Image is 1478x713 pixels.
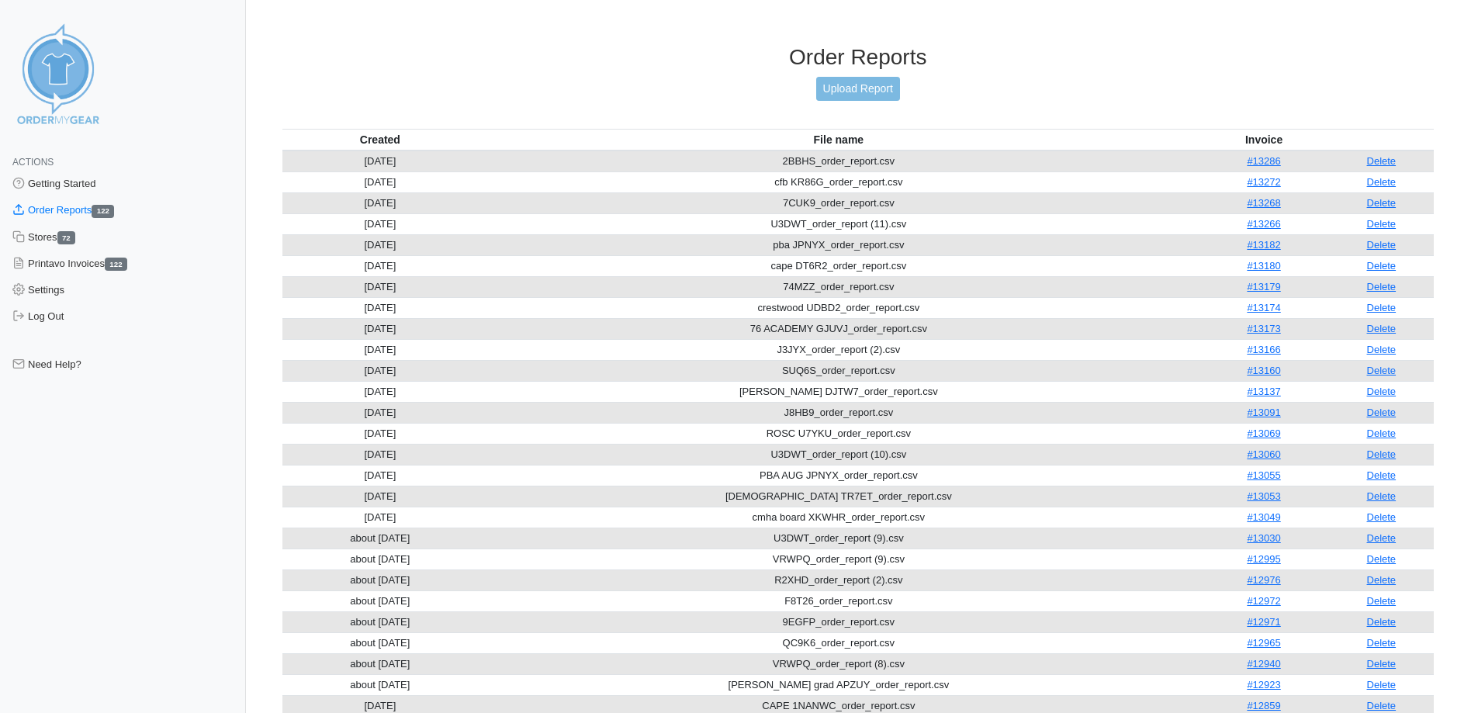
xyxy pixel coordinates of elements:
a: #13055 [1247,469,1280,481]
a: Delete [1367,427,1397,439]
a: Delete [1367,637,1397,649]
td: [PERSON_NAME] DJTW7_order_report.csv [478,381,1199,402]
a: Delete [1367,302,1397,313]
a: Delete [1367,386,1397,397]
td: pba JPNYX_order_report.csv [478,234,1199,255]
td: 9EGFP_order_report.csv [478,611,1199,632]
td: [DATE] [282,297,479,318]
a: Delete [1367,553,1397,565]
td: [DATE] [282,465,479,486]
a: Delete [1367,658,1397,670]
span: 122 [105,258,127,271]
td: U3DWT_order_report (9).csv [478,528,1199,549]
td: about [DATE] [282,653,479,674]
a: #12995 [1247,553,1280,565]
a: #13266 [1247,218,1280,230]
td: 2BBHS_order_report.csv [478,151,1199,172]
a: #12972 [1247,595,1280,607]
td: R2XHD_order_report (2).csv [478,569,1199,590]
a: Delete [1367,574,1397,586]
a: #13268 [1247,197,1280,209]
td: ROSC U7YKU_order_report.csv [478,423,1199,444]
a: Delete [1367,616,1397,628]
a: #13166 [1247,344,1280,355]
a: #13060 [1247,448,1280,460]
th: Created [282,129,479,151]
td: VRWPQ_order_report (8).csv [478,653,1199,674]
td: [DEMOGRAPHIC_DATA] TR7ET_order_report.csv [478,486,1199,507]
a: #13179 [1247,281,1280,292]
td: 7CUK9_order_report.csv [478,192,1199,213]
td: cmha board XKWHR_order_report.csv [478,507,1199,528]
td: [DATE] [282,318,479,339]
th: Invoice [1199,129,1329,151]
a: #13069 [1247,427,1280,439]
td: [DATE] [282,486,479,507]
td: about [DATE] [282,632,479,653]
a: #12940 [1247,658,1280,670]
a: #12976 [1247,574,1280,586]
td: about [DATE] [282,528,479,549]
td: [DATE] [282,213,479,234]
td: [DATE] [282,423,479,444]
td: about [DATE] [282,611,479,632]
td: F8T26_order_report.csv [478,590,1199,611]
td: [DATE] [282,507,479,528]
a: #13173 [1247,323,1280,334]
a: Delete [1367,511,1397,523]
td: QC9K6_order_report.csv [478,632,1199,653]
td: U3DWT_order_report (10).csv [478,444,1199,465]
a: Delete [1367,365,1397,376]
td: [DATE] [282,381,479,402]
a: #13049 [1247,511,1280,523]
td: J3JYX_order_report (2).csv [478,339,1199,360]
a: Delete [1367,490,1397,502]
td: about [DATE] [282,569,479,590]
td: [PERSON_NAME] grad APZUY_order_report.csv [478,674,1199,695]
a: #13137 [1247,386,1280,397]
td: cfb KR86G_order_report.csv [478,171,1199,192]
a: #13091 [1247,407,1280,418]
td: cape DT6R2_order_report.csv [478,255,1199,276]
a: Delete [1367,281,1397,292]
td: [DATE] [282,360,479,381]
td: [DATE] [282,171,479,192]
td: J8HB9_order_report.csv [478,402,1199,423]
a: Delete [1367,469,1397,481]
a: Delete [1367,218,1397,230]
a: #12971 [1247,616,1280,628]
td: PBA AUG JPNYX_order_report.csv [478,465,1199,486]
td: [DATE] [282,151,479,172]
a: #12859 [1247,700,1280,711]
td: about [DATE] [282,590,479,611]
td: [DATE] [282,402,479,423]
a: Delete [1367,155,1397,167]
h3: Order Reports [282,44,1435,71]
td: 76 ACADEMY GJUVJ_order_report.csv [478,318,1199,339]
a: Delete [1367,176,1397,188]
td: 74MZZ_order_report.csv [478,276,1199,297]
td: [DATE] [282,234,479,255]
td: about [DATE] [282,674,479,695]
td: [DATE] [282,255,479,276]
a: Delete [1367,239,1397,251]
a: #13180 [1247,260,1280,272]
a: #13182 [1247,239,1280,251]
a: #13030 [1247,532,1280,544]
a: Delete [1367,407,1397,418]
a: Delete [1367,700,1397,711]
a: Delete [1367,344,1397,355]
th: File name [478,129,1199,151]
span: Actions [12,157,54,168]
td: about [DATE] [282,549,479,569]
a: Delete [1367,532,1397,544]
a: Delete [1367,448,1397,460]
span: 72 [57,231,76,244]
td: [DATE] [282,444,479,465]
td: SUQ6S_order_report.csv [478,360,1199,381]
a: #13160 [1247,365,1280,376]
td: [DATE] [282,339,479,360]
a: Delete [1367,323,1397,334]
td: VRWPQ_order_report (9).csv [478,549,1199,569]
td: [DATE] [282,276,479,297]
